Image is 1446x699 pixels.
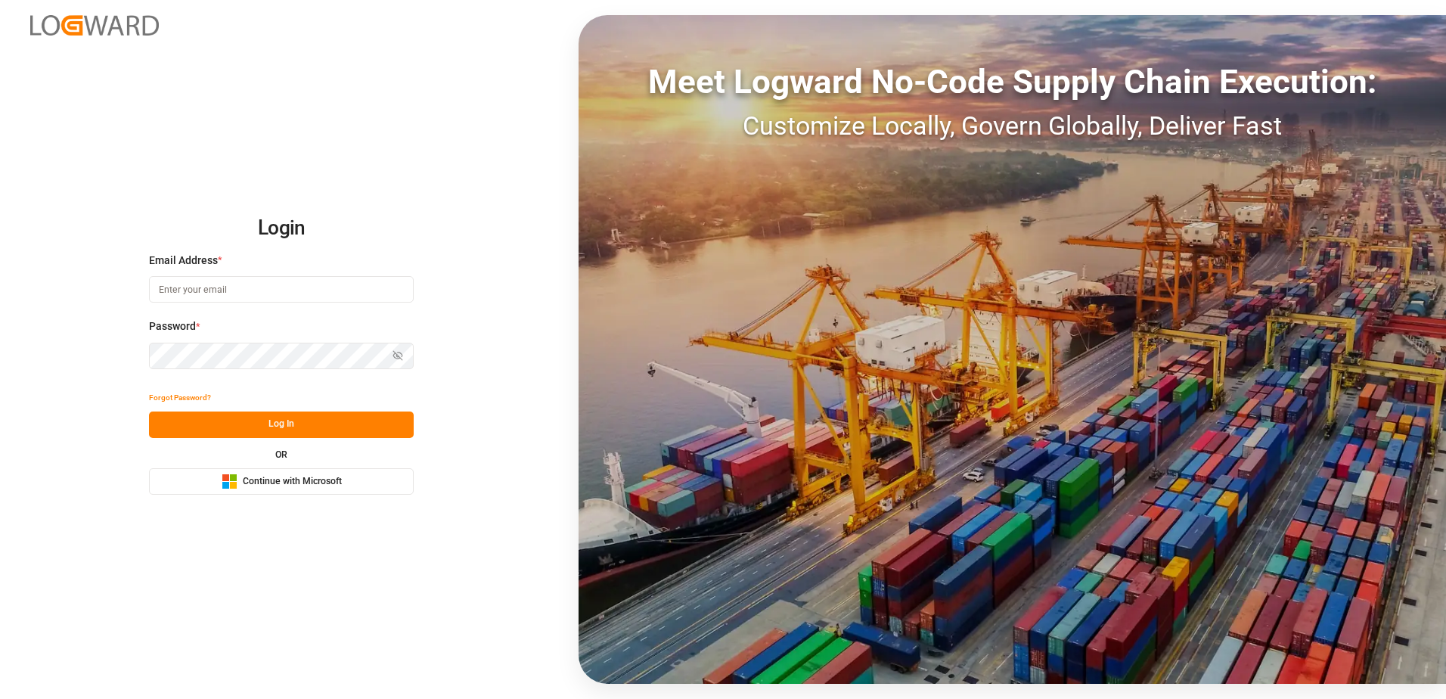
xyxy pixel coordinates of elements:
[149,385,211,412] button: Forgot Password?
[30,15,159,36] img: Logward_new_orange.png
[149,253,218,269] span: Email Address
[579,57,1446,107] div: Meet Logward No-Code Supply Chain Execution:
[149,412,414,438] button: Log In
[243,475,342,489] span: Continue with Microsoft
[149,276,414,303] input: Enter your email
[149,468,414,495] button: Continue with Microsoft
[579,107,1446,145] div: Customize Locally, Govern Globally, Deliver Fast
[149,204,414,253] h2: Login
[275,450,287,459] small: OR
[149,318,196,334] span: Password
